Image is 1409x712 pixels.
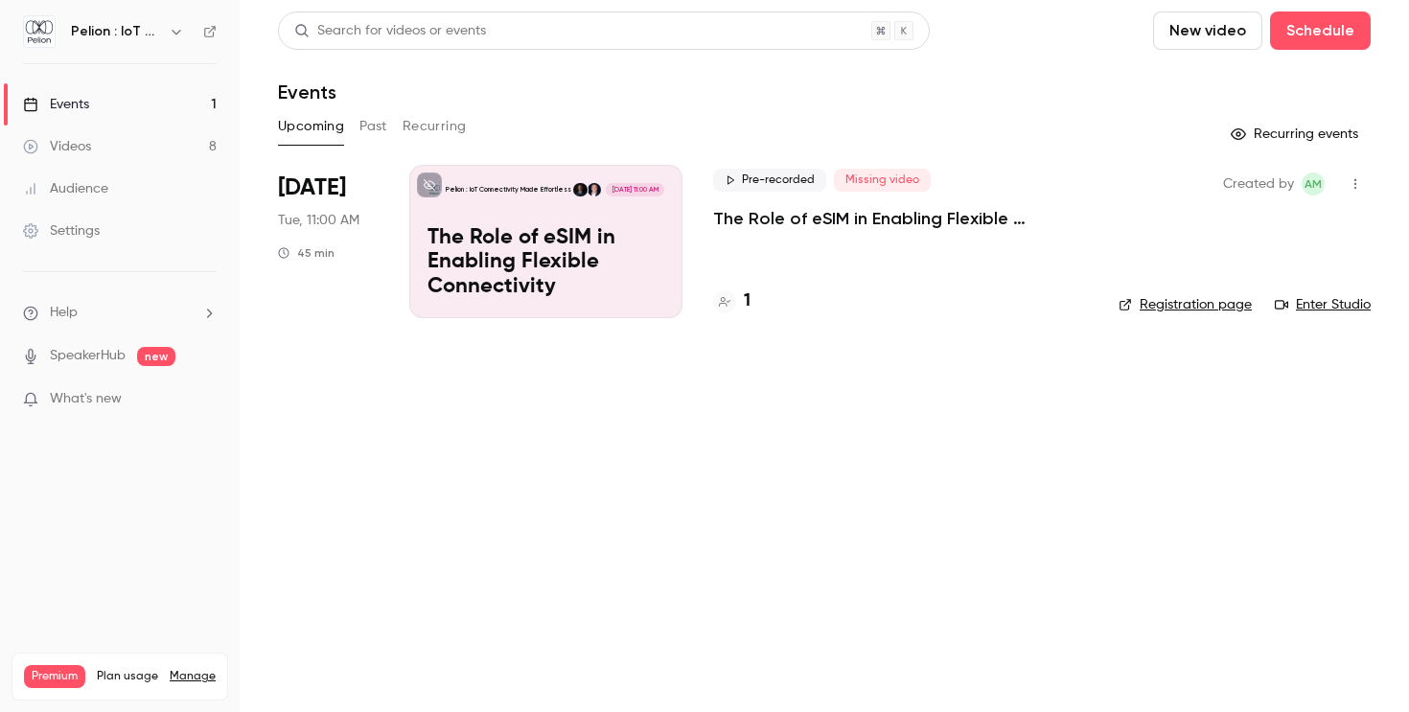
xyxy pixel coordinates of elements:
div: Audience [23,179,108,198]
h6: Pelion : IoT Connectivity Made Effortless [71,22,161,41]
a: Manage [170,669,216,684]
img: Fredrik Stålbrand [573,183,587,196]
h4: 1 [744,288,751,314]
iframe: Noticeable Trigger [194,391,217,408]
button: Upcoming [278,111,344,142]
div: Search for videos or events [294,21,486,41]
span: [DATE] [278,172,346,203]
a: SpeakerHub [50,346,126,366]
p: Pelion : IoT Connectivity Made Effortless [446,185,571,195]
a: Registration page [1119,295,1252,314]
span: Anna Murdoch [1302,172,1325,195]
span: [DATE] 11:00 AM [606,183,663,196]
span: Help [50,303,78,323]
h1: Events [278,80,336,103]
div: 45 min [278,245,335,261]
img: Pelion : IoT Connectivity Made Effortless [24,16,55,47]
div: Events [23,95,89,114]
button: Schedule [1270,11,1371,50]
a: The Role of eSIM in Enabling Flexible Connectivity Pelion : IoT Connectivity Made EffortlessNiall... [409,165,682,318]
span: What's new [50,389,122,409]
li: help-dropdown-opener [23,303,217,323]
div: Settings [23,221,100,241]
button: New video [1153,11,1262,50]
span: AM [1305,172,1322,195]
div: Videos [23,137,91,156]
span: Plan usage [97,669,158,684]
img: Niall Strachan [588,183,601,196]
span: Pre-recorded [713,169,826,192]
button: Recurring [403,111,467,142]
span: Tue, 11:00 AM [278,211,359,230]
span: Premium [24,665,85,688]
div: Oct 7 Tue, 11:00 AM (Europe/London) [278,165,379,318]
a: 1 [713,288,751,314]
p: The Role of eSIM in Enabling Flexible Connectivity [427,226,664,300]
button: Recurring events [1222,119,1371,149]
button: Past [359,111,387,142]
span: Missing video [834,169,931,192]
a: Enter Studio [1275,295,1371,314]
span: Created by [1223,172,1294,195]
span: new [137,347,175,366]
a: The Role of eSIM in Enabling Flexible Connectivity [713,207,1088,230]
